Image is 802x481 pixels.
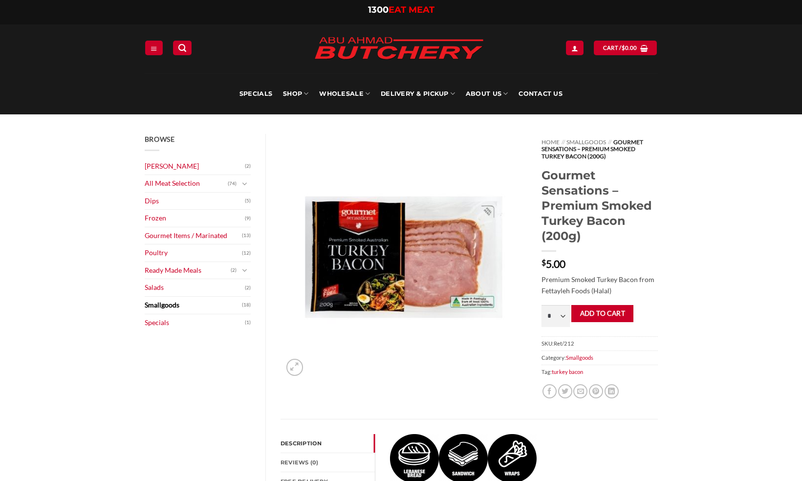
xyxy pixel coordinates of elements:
a: Poultry [145,244,242,262]
a: turkey bacon [552,369,583,375]
a: All Meat Selection [145,175,228,192]
span: // [608,138,611,146]
span: (74) [228,176,237,191]
span: Tag: [542,365,657,379]
a: Contact Us [519,73,563,114]
a: Reviews (0) [281,453,375,472]
span: $ [622,44,625,52]
a: 1300EAT MEAT [368,4,434,15]
span: Ret/212 [554,340,574,347]
a: Specials [239,73,272,114]
a: Share on Twitter [558,384,572,398]
a: Wholesale [319,73,370,114]
a: Delivery & Pickup [381,73,455,114]
a: Zoom [286,359,303,375]
span: (5) [245,194,251,208]
span: (2) [245,281,251,295]
a: SHOP [283,73,308,114]
a: Frozen [145,210,245,227]
span: (12) [242,246,251,261]
span: (13) [242,228,251,243]
img: Gourmet Sensations – Premium Smoked Turkey Bacon (200g) [281,134,527,380]
button: Toggle [239,178,251,189]
bdi: 5.00 [542,258,565,270]
a: Salads [145,279,245,296]
a: [PERSON_NAME] [145,158,245,175]
bdi: 0.00 [622,44,637,51]
span: (9) [245,211,251,226]
a: Smallgoods [145,297,242,314]
span: SKU: [542,336,657,350]
h1: Gourmet Sensations – Premium Smoked Turkey Bacon (200g) [542,168,657,244]
a: Menu [145,41,163,55]
a: Login [566,41,584,55]
span: (1) [245,315,251,330]
button: Toggle [239,265,251,276]
a: Smallgoods [566,354,593,361]
a: Share on Facebook [542,384,557,398]
a: View cart [594,41,657,55]
span: Browse [145,135,175,143]
button: Add to cart [571,305,633,322]
span: 1300 [368,4,389,15]
a: Specials [145,314,245,331]
a: About Us [466,73,508,114]
a: Ready Made Meals [145,262,231,279]
span: (2) [245,159,251,174]
span: Gourmet Sensations – Premium Smoked Turkey Bacon (200g) [542,138,643,160]
span: EAT MEAT [389,4,434,15]
span: (18) [242,298,251,312]
a: Smallgoods [566,138,606,146]
span: Category: [542,350,657,365]
span: Cart / [603,44,637,52]
a: Search [173,41,192,55]
a: Share on LinkedIn [605,384,619,398]
span: $ [542,259,546,266]
a: Description [281,434,375,453]
img: Abu Ahmad Butchery [306,30,492,67]
span: // [562,138,565,146]
a: Dips [145,193,245,210]
a: Gourmet Items / Marinated [145,227,242,244]
span: (2) [231,263,237,278]
a: Home [542,138,560,146]
p: Premium Smoked Turkey Bacon from Fettayleh Foods (Halal) [542,274,657,296]
a: Email to a Friend [573,384,587,398]
a: Pin on Pinterest [589,384,603,398]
